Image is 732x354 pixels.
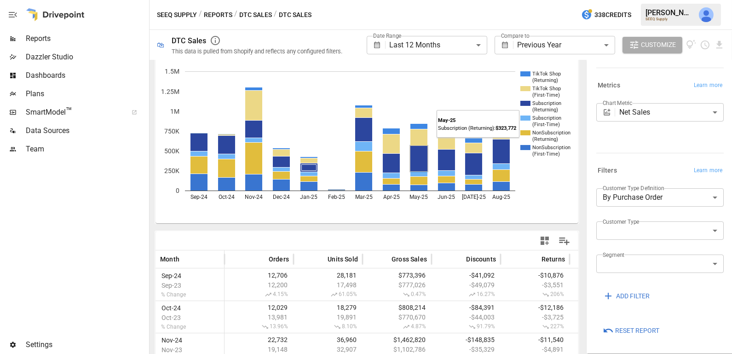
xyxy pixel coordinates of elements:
button: Sort [452,253,465,266]
span: 16.27% [436,291,496,298]
text: (First-Time) [532,122,560,128]
button: Sort [314,253,327,266]
div: 🛍 [157,41,164,49]
span: Returns [542,255,565,264]
span: ADD FILTER [616,290,650,302]
h6: Filters [598,166,617,176]
span: 4.87% [367,323,427,331]
span: 338 Credits [594,9,631,21]
label: Date Range [373,32,402,40]
text: TikTok Shop [532,71,561,77]
span: Gross Sales [392,255,427,264]
svg: A chart. [156,58,579,223]
div: DTC Sales [172,36,206,45]
span: -$3,725 [505,313,565,321]
span: $1,302,445 [574,336,634,343]
text: 250K [164,167,179,174]
span: -$49,079 [436,281,496,289]
span: 18,279 [298,304,358,311]
text: 750K [164,128,179,135]
span: Last 12 Months [389,41,440,49]
text: Oct-24 [219,194,235,200]
span: -$4,891 [505,346,565,353]
text: Sep-24 [190,194,207,200]
text: (First-Time) [532,151,560,157]
span: 12,706 [229,272,289,279]
div: SEEQ Supply [646,17,693,21]
span: 0.41% [574,291,634,298]
text: Mar-25 [355,194,373,200]
label: Customer Type [603,218,640,226]
span: % Change [160,324,187,330]
text: NonSubscription [532,145,571,151]
span: $773,396 [367,272,427,279]
text: [DATE]-25 [462,194,486,200]
button: Manage Columns [554,231,575,251]
button: DTC Sales [239,9,272,21]
span: $770,670 [367,313,427,321]
span: -$44,003 [436,313,496,321]
div: [PERSON_NAME] [646,8,693,17]
span: -$35,329 [436,346,496,353]
span: 206% [505,291,565,298]
button: Reset Report [596,323,666,339]
span: 61.05% [298,291,358,298]
span: Sep-23 [160,282,187,289]
text: Apr-25 [383,194,400,200]
button: Sort [378,253,391,266]
span: 12,200 [229,281,289,289]
span: -$12,186 [505,304,565,311]
span: 4.15% [229,291,289,298]
button: ADD FILTER [596,288,656,304]
span: Oct-23 [160,314,187,321]
span: Data Sources [26,125,147,136]
span: Oct-24 [160,304,187,312]
button: Sort [180,253,193,266]
span: Plans [26,88,147,99]
div: Net Sales [619,103,724,122]
button: Schedule report [700,40,710,50]
text: (Returning) [532,77,558,83]
label: Customer Type Definition [603,184,664,192]
div: This data is pulled from Shopify and reflects any configured filters. [172,48,342,55]
label: Compare to [501,32,530,40]
text: (First-Time) [532,92,560,98]
span: $808,214 [367,304,427,311]
span: Previous Year [517,41,561,49]
span: Reports [26,33,147,44]
span: -$84,391 [436,304,496,311]
text: 1.5M [165,68,179,75]
button: Sort [255,253,268,266]
span: Settings [26,339,147,350]
span: Dashboards [26,70,147,81]
h6: Metrics [598,81,620,91]
text: 1M [170,108,179,115]
span: ™ [66,105,72,117]
button: Download report [714,40,725,50]
text: TikTok Shop [532,86,561,92]
button: Customize [622,37,682,53]
button: Reports [204,9,232,21]
text: 500K [164,147,179,155]
span: Learn more [694,81,722,90]
text: Feb-25 [328,194,345,200]
text: Jan-25 [300,194,317,200]
span: 13.96% [229,323,289,331]
label: Chart Metric [603,99,633,107]
span: $724,396 [574,281,634,289]
span: Units Sold [328,255,358,264]
div: Julie Wilton [699,7,714,22]
span: 19,891 [298,313,358,321]
span: $777,026 [367,281,427,289]
span: 19,148 [229,346,289,353]
button: View documentation [686,37,697,53]
span: -$3,551 [505,281,565,289]
span: -$10,876 [505,272,565,279]
div: / [234,9,237,21]
span: 28,181 [298,272,358,279]
span: $722,942 [574,313,634,321]
text: Dec-24 [273,194,290,200]
span: Sep-24 [160,272,187,279]
span: SmartModel [26,107,121,118]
